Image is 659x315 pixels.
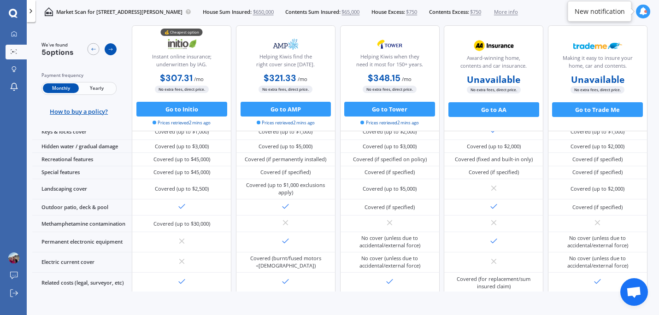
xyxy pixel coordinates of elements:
span: Prices retrieved 2 mins ago [153,120,211,126]
div: Covered (if specified) [260,169,311,176]
div: Covered (if specified) [572,169,623,176]
div: No cover (unless due to accidental/external force) [553,234,642,249]
div: Covered (burnt/fused motors <[DEMOGRAPHIC_DATA]) [241,255,330,269]
img: Initio.webp [158,35,206,53]
div: Covered (for replacement/sum insured claim) [449,275,538,290]
div: Covered (if permanently installed) [245,156,326,163]
span: No extra fees, direct price. [155,86,209,93]
div: Covered (up to $3,000) [363,143,417,150]
div: Covered (if specified) [469,169,519,176]
div: Covered (up to $2,000) [363,128,417,135]
img: Tower.webp [365,35,414,53]
div: Covered (up to $2,000) [571,143,624,150]
span: House Sum Insured: [203,8,252,16]
div: Open chat [620,278,648,306]
span: Prices retrieved 2 mins ago [257,120,315,126]
img: ALV-UjW84p1InXqvvPhZkWrcJmpL9TpsFS32trJsSrFNbOPlYQb4YCAk6JlA8TpPzmi945wtZv-RUck1do1OxvdhLuwiJ-6xl... [8,252,19,263]
img: AA.webp [469,36,518,55]
span: Prices retrieved 2 mins ago [360,120,418,126]
div: Related costs (legal, surveyor, etc) [32,273,132,293]
span: / mo [402,76,412,82]
div: No cover (unless due to accidental/external force) [346,234,434,249]
div: Permanent electronic equipment [32,232,132,252]
div: Electric current cover [32,252,132,273]
span: No extra fees, direct price. [571,87,624,93]
div: Covered (up to $45,000) [153,169,210,176]
button: Go to AMP [241,102,331,117]
div: Covered (up to $1,000) [259,128,312,135]
span: $650,000 [253,8,274,16]
div: Methamphetamine contamination [32,216,132,232]
img: home-and-contents.b802091223b8502ef2dd.svg [44,7,53,16]
div: Hidden water / gradual damage [32,140,132,153]
div: Payment frequency [41,72,117,79]
div: Covered (up to $45,000) [153,156,210,163]
div: Covered (if specified on policy) [353,156,427,163]
div: Covered (up to $5,000) [259,143,312,150]
div: Award-winning home, contents and car insurance. [450,54,537,73]
div: Covered (if specified) [365,204,415,211]
span: More info [494,8,518,16]
div: Covered (up to $5,000) [363,185,417,192]
button: Go to Trade Me [552,102,643,117]
div: Covered (if specified) [572,156,623,163]
div: Covered (up to $2,500) [155,185,209,192]
span: $65,000 [341,8,359,16]
button: Go to Tower [344,102,435,117]
span: Monthly [43,84,79,93]
span: / mo [194,76,204,82]
b: Unavailable [467,76,520,83]
span: How to buy a policy? [50,108,108,115]
div: Helping Kiwis find the right cover since [DATE]. [242,53,329,71]
span: $750 [406,8,417,16]
span: 5 options [41,47,74,57]
div: Landscaping cover [32,179,132,199]
span: Contents Excess: [429,8,469,16]
div: Covered (up to $1,000) [571,128,624,135]
b: $307.31 [160,72,193,84]
div: Covered (up to $2,000) [467,143,521,150]
span: We've found [41,42,74,48]
div: Making it easy to insure your home, car and contents. [554,54,641,73]
span: House Excess: [371,8,405,16]
div: Covered (up to $3,000) [155,143,209,150]
b: $348.15 [368,72,400,84]
b: $321.33 [264,72,296,84]
span: Contents Sum Insured: [285,8,341,16]
div: New notification [575,7,625,16]
div: Covered (up to $1,000 exclusions apply) [241,181,330,196]
div: No cover (unless due to accidental/external force) [346,255,434,269]
button: Go to AA [448,102,539,117]
div: Covered (if specified) [572,204,623,211]
div: Outdoor patio, deck & pool [32,199,132,216]
span: / mo [298,76,307,82]
div: Covered (up to $1,000) [155,128,209,135]
div: Helping Kiwis when they need it most for 150+ years. [346,53,433,71]
div: Special features [32,166,132,179]
div: Covered (fixed and built-in only) [455,156,533,163]
button: Go to Initio [136,102,227,117]
img: Trademe.webp [573,36,622,55]
img: AMP.webp [261,35,310,53]
span: Yearly [79,84,115,93]
span: No extra fees, direct price. [259,86,312,93]
div: Covered (up to $30,000) [153,220,210,227]
div: 💰 Cheapest option [161,29,203,36]
p: Market Scan for [STREET_ADDRESS][PERSON_NAME] [56,8,182,16]
div: Instant online insurance; underwritten by IAG. [138,53,225,71]
span: No extra fees, direct price. [467,87,521,93]
div: Covered (up to $2,000) [571,185,624,192]
div: Keys & locks cover [32,124,132,140]
div: Covered (if specified) [365,169,415,176]
span: $750 [470,8,481,16]
b: Unavailable [571,76,624,83]
div: No cover (unless due to accidental/external force) [553,255,642,269]
div: Recreational features [32,153,132,166]
span: No extra fees, direct price. [363,86,417,93]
